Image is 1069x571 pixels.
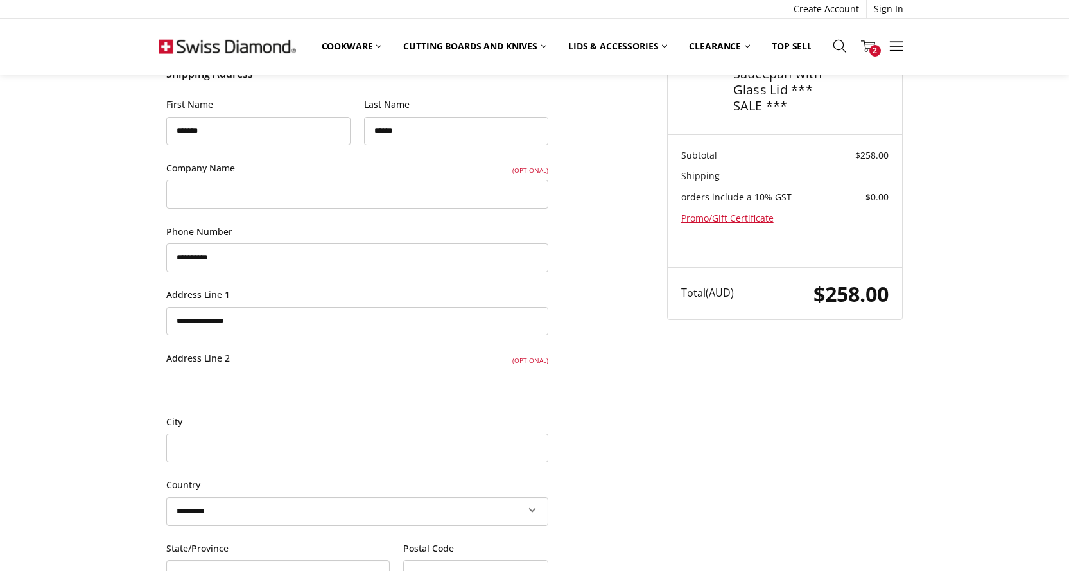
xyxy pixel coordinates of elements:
[512,355,548,365] small: (Optional)
[166,541,390,556] label: State/Province
[166,225,548,239] label: Phone Number
[392,32,557,60] a: Cutting boards and knives
[865,191,889,203] span: $0.00
[311,32,393,60] a: Cookware
[681,170,720,182] span: Shipping
[681,149,717,161] span: Subtotal
[159,19,296,73] img: Free Shipping On Every Order
[869,45,881,57] span: 2
[166,415,548,429] label: City
[166,478,548,492] label: Country
[512,165,548,175] small: (Optional)
[681,191,792,203] span: orders include a 10% GST
[166,161,548,175] label: Company Name
[166,98,351,112] label: First Name
[166,351,548,365] label: Address Line 2
[166,66,253,83] legend: Shipping Address
[681,286,734,300] span: Total (AUD)
[166,288,548,302] label: Address Line 1
[557,32,678,60] a: Lids & Accessories
[813,279,889,308] span: $258.00
[403,541,548,556] label: Postal Code
[882,170,889,182] span: --
[681,212,774,224] a: Promo/Gift Certificate
[761,32,839,60] a: Top Sellers
[855,149,889,161] span: $258.00
[733,1,834,114] h4: 2 x Swiss Diamond HD 1.3L 16cm Nonstick Saucepan with Glass Lid *** SALE ***
[854,30,882,62] a: 2
[364,98,548,112] label: Last Name
[678,32,761,60] a: Clearance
